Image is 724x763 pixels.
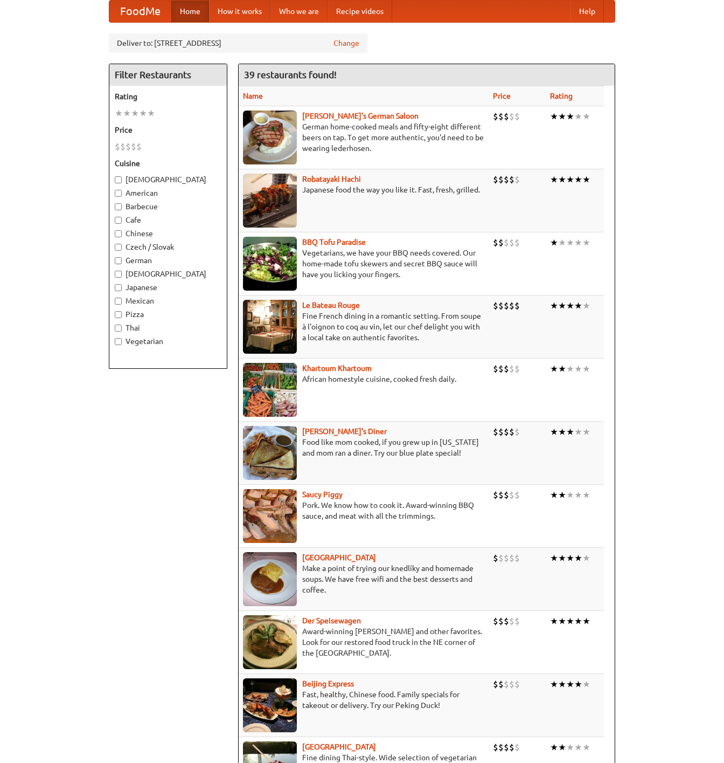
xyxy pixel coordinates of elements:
li: ★ [147,107,155,119]
li: ★ [574,552,582,564]
li: ★ [550,615,558,627]
a: Home [171,1,209,22]
li: $ [498,111,504,122]
input: Thai [115,325,122,332]
p: Fine French dining in a romantic setting. From soupe à l'oignon to coq au vin, let our chef delig... [243,311,484,343]
li: $ [504,363,509,375]
h4: Filter Restaurants [109,64,227,86]
p: African homestyle cuisine, cooked fresh daily. [243,374,484,384]
li: $ [115,141,120,153]
b: BBQ Tofu Paradise [302,238,366,246]
li: ★ [582,426,590,438]
li: ★ [574,237,582,249]
li: ★ [558,426,566,438]
li: $ [514,552,520,564]
a: Price [493,92,511,100]
li: ★ [574,300,582,312]
li: ★ [550,363,558,375]
input: [DEMOGRAPHIC_DATA] [115,271,122,278]
li: ★ [550,300,558,312]
a: Der Speisewagen [302,616,361,625]
img: czechpoint.jpg [243,552,297,606]
li: $ [514,111,520,122]
li: ★ [566,111,574,122]
a: Recipe videos [328,1,392,22]
li: ★ [558,615,566,627]
li: $ [498,300,504,312]
li: ★ [574,174,582,185]
input: Barbecue [115,203,122,210]
img: saucy.jpg [243,489,297,543]
a: [GEOGRAPHIC_DATA] [302,553,376,562]
li: ★ [582,552,590,564]
li: ★ [566,678,574,690]
li: ★ [582,741,590,753]
li: ★ [550,111,558,122]
p: German home-cooked meals and fifty-eight different beers on tap. To get more authentic, you'd nee... [243,121,484,154]
p: Food like mom cooked, if you grew up in [US_STATE] and mom ran a diner. Try our blue plate special! [243,437,484,458]
p: Award-winning [PERSON_NAME] and other favorites. Look for our restored food truck in the NE corne... [243,626,484,658]
a: Robatayaki Hachi [302,175,361,183]
li: $ [514,300,520,312]
li: ★ [582,111,590,122]
label: Mexican [115,295,221,306]
li: $ [509,741,514,753]
li: ★ [558,678,566,690]
li: ★ [582,615,590,627]
li: $ [498,174,504,185]
a: Name [243,92,263,100]
li: ★ [574,741,582,753]
li: $ [498,615,504,627]
li: $ [504,237,509,249]
li: ★ [574,489,582,501]
li: $ [498,237,504,249]
input: Japanese [115,284,122,291]
a: [GEOGRAPHIC_DATA] [302,743,376,751]
li: $ [514,741,520,753]
li: $ [493,489,498,501]
li: $ [498,363,504,375]
li: ★ [582,363,590,375]
li: ★ [582,678,590,690]
li: $ [493,426,498,438]
label: [DEMOGRAPHIC_DATA] [115,269,221,279]
li: $ [504,426,509,438]
label: Barbecue [115,201,221,212]
li: $ [509,300,514,312]
li: $ [498,552,504,564]
li: ★ [550,678,558,690]
li: $ [504,489,509,501]
li: $ [493,300,498,312]
h5: Cuisine [115,158,221,169]
li: $ [514,237,520,249]
a: Saucy Piggy [302,490,343,499]
li: ★ [574,111,582,122]
a: Change [333,38,359,49]
li: ★ [566,489,574,501]
li: $ [493,552,498,564]
img: bateaurouge.jpg [243,300,297,354]
label: Pizza [115,309,221,320]
input: Cafe [115,217,122,224]
label: [DEMOGRAPHIC_DATA] [115,174,221,185]
label: Vegetarian [115,336,221,347]
li: $ [493,363,498,375]
li: ★ [558,111,566,122]
h5: Price [115,125,221,135]
li: $ [493,615,498,627]
p: Fast, healthy, Chinese food. Family specials for takeout or delivery. Try our Peking Duck! [243,689,484,711]
li: $ [504,615,509,627]
label: Chinese [115,228,221,239]
li: ★ [582,300,590,312]
a: Le Bateau Rouge [302,301,360,310]
a: [PERSON_NAME]'s German Saloon [302,112,419,120]
ng-pluralize: 39 restaurants found! [244,70,337,80]
a: How it works [209,1,270,22]
li: ★ [582,489,590,501]
a: [PERSON_NAME]'s Diner [302,427,387,436]
li: $ [509,678,514,690]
